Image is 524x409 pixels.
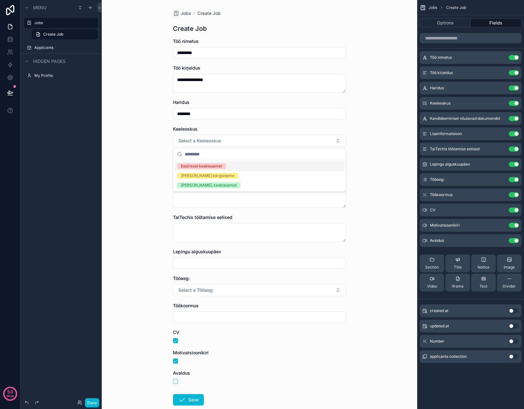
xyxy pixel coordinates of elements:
span: Avaldus [430,238,444,243]
span: Motivatsioonikiri [430,223,460,228]
span: TalTechis töötamise eelised [173,215,232,220]
div: [PERSON_NAME], kesktasemel [181,182,237,188]
label: Applicants [34,45,97,50]
span: Jobs [429,5,437,10]
span: Menu [33,4,46,11]
span: iframe [452,284,464,289]
div: Suggestions [173,160,346,191]
span: Select a Tööaeg: [178,287,214,293]
span: Töökoormus [430,192,452,197]
a: Create Job [32,29,98,39]
span: Haridus [173,99,190,105]
span: Hidden pages [33,58,65,65]
label: Jobs [34,20,94,25]
span: Avaldus [173,370,190,376]
span: Lisainformatsioon [430,131,462,136]
span: applicants collection [430,354,467,359]
button: iframe [445,274,470,291]
span: Kandideerimisel nõutavad dokumendid [430,116,500,121]
div: Eesti keel kesktasemel [181,163,222,169]
span: Image [504,265,515,270]
a: Create Job [197,10,221,17]
button: Notice [471,255,496,272]
button: Text [471,274,496,291]
button: Select Button [173,135,346,147]
p: days [6,391,14,400]
span: Motivatsioonikiri [173,350,209,355]
button: Fields [471,18,522,27]
span: Notice [478,265,489,270]
span: TalTechis töötamise eelised [430,147,479,152]
span: updated at [430,324,449,329]
span: Divider [503,284,516,289]
span: Section [425,265,439,270]
span: Töö kirjeldus [173,65,200,71]
span: Tööaeg: [173,276,190,281]
span: Video [427,284,437,289]
span: Haridus [430,85,444,91]
span: Keeleoskus [430,101,451,106]
span: Töö nimetus [173,38,199,44]
span: CV [173,330,179,335]
button: Image [497,255,521,272]
span: Lepingu alguskuupäev [430,162,470,167]
button: Divider [497,274,521,291]
span: Select a Keeleoskus [178,138,221,144]
span: Jobs [181,10,191,17]
span: Keeleoskus [173,126,197,132]
button: Done [85,398,99,407]
div: [PERSON_NAME] kõrgtaseme [181,173,234,179]
span: Tööaeg: [430,177,444,182]
span: CV [430,208,435,213]
button: Title [445,255,470,272]
label: My Profile [34,73,97,78]
span: created at [430,308,448,313]
span: Töö nimetus [430,55,452,60]
button: Video [420,274,444,291]
span: Text [479,284,487,289]
a: Jobs [173,10,191,17]
span: Lepingu alguskuupäev [173,249,221,254]
button: Options [420,18,471,27]
h1: Create Job [173,24,207,33]
span: Title [454,265,462,270]
button: Save [173,394,204,406]
span: Töö kirjeldus [430,70,453,75]
button: Select Button [173,284,346,296]
span: Create Job [43,32,63,37]
span: Töökoormus [173,303,199,308]
span: Create Job [446,5,466,10]
button: Section [420,255,444,272]
p: 53 [7,389,13,395]
span: Number [430,339,445,344]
